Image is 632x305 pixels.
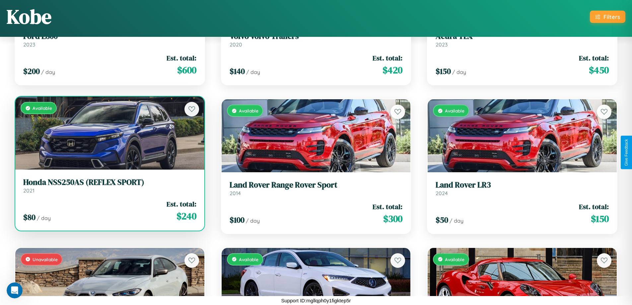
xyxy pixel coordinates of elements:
[41,69,55,75] span: / day
[445,257,464,262] span: Available
[373,202,402,211] span: Est. total:
[436,66,451,77] span: $ 150
[167,199,196,209] span: Est. total:
[230,41,242,48] span: 2020
[230,180,403,190] h3: Land Rover Range Rover Sport
[383,212,402,225] span: $ 300
[436,180,609,196] a: Land Rover LR32024
[603,13,620,20] div: Filters
[436,32,609,48] a: Acura TLX2023
[239,108,258,114] span: Available
[452,69,466,75] span: / day
[176,209,196,223] span: $ 240
[23,178,196,194] a: Honda NSS250AS (REFLEX SPORT)2021
[37,215,51,221] span: / day
[230,32,403,48] a: Volvo Volvo Trailers2020
[33,257,58,262] span: Unavailable
[436,180,609,190] h3: Land Rover LR3
[579,202,609,211] span: Est. total:
[230,66,245,77] span: $ 140
[589,63,609,77] span: $ 450
[7,282,23,298] iframe: Intercom live chat
[445,108,464,114] span: Available
[246,217,260,224] span: / day
[230,214,245,225] span: $ 100
[7,3,51,30] h1: Kobe
[436,214,448,225] span: $ 50
[23,178,196,187] h3: Honda NSS250AS (REFLEX SPORT)
[230,190,241,196] span: 2014
[383,63,402,77] span: $ 420
[23,212,35,223] span: $ 80
[281,296,351,305] p: Support ID: mgllqph0y1figktep5r
[373,53,402,63] span: Est. total:
[167,53,196,63] span: Est. total:
[624,139,629,166] div: Give Feedback
[579,53,609,63] span: Est. total:
[246,69,260,75] span: / day
[239,257,258,262] span: Available
[436,41,448,48] span: 2023
[177,63,196,77] span: $ 600
[33,105,52,111] span: Available
[436,190,448,196] span: 2024
[591,212,609,225] span: $ 150
[23,41,35,48] span: 2023
[230,180,403,196] a: Land Rover Range Rover Sport2014
[590,11,625,23] button: Filters
[450,217,463,224] span: / day
[23,32,196,48] a: Ford L8002023
[23,187,35,194] span: 2021
[23,66,40,77] span: $ 200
